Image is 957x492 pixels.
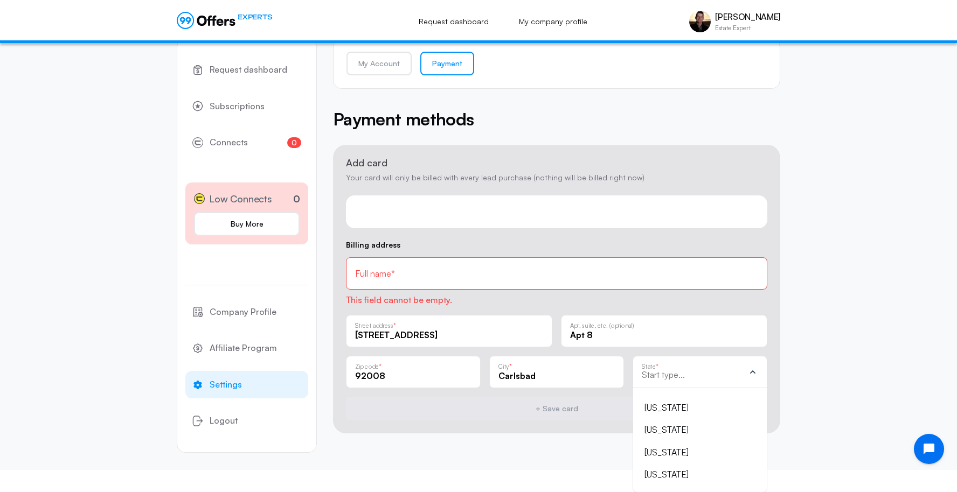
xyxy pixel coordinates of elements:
[293,192,300,206] p: 0
[333,106,474,132] h5: Payment methods
[346,294,452,305] span: This field cannot be empty.
[346,397,767,420] button: + Save card
[346,172,767,182] p: Your card will only be billed with every lead purchase (nothing will be billed right now)
[689,11,711,32] img: Aris Anagnos
[642,370,745,379] input: Start type...
[185,334,308,362] a: Affiliate Program
[185,371,308,399] a: Settings
[185,407,308,435] button: Logout
[507,10,599,33] a: My company profile
[177,12,272,29] a: EXPERTS
[210,378,242,392] span: Settings
[210,63,287,77] span: Request dashboard
[570,322,634,328] p: Apt, suite, etc. (optional)
[644,446,743,460] div: [US_STATE]
[407,10,501,33] a: Request dashboard
[185,298,308,326] a: Company Profile
[210,100,265,114] span: Subscriptions
[642,363,656,369] p: State
[210,414,238,428] span: Logout
[210,136,248,150] span: Connects
[644,468,743,482] div: [US_STATE]
[715,25,780,31] p: Estate Expert
[644,423,743,437] div: [US_STATE]
[185,129,308,157] a: Connects0
[715,12,780,22] p: [PERSON_NAME]
[346,52,412,75] a: My Account
[194,212,300,236] a: Buy More
[420,52,474,75] a: Payment
[355,322,393,328] p: Street address
[238,12,272,22] span: EXPERTS
[210,341,277,355] span: Affiliate Program
[210,305,276,319] span: Company Profile
[185,56,308,84] a: Request dashboard
[355,363,379,369] p: Zip code
[644,401,743,415] div: [US_STATE]
[346,158,767,168] p: Add card
[287,137,301,148] span: 0
[498,363,509,369] p: City
[185,93,308,121] a: Subscriptions
[209,191,272,207] span: Low Connects
[346,241,767,249] p: Billing address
